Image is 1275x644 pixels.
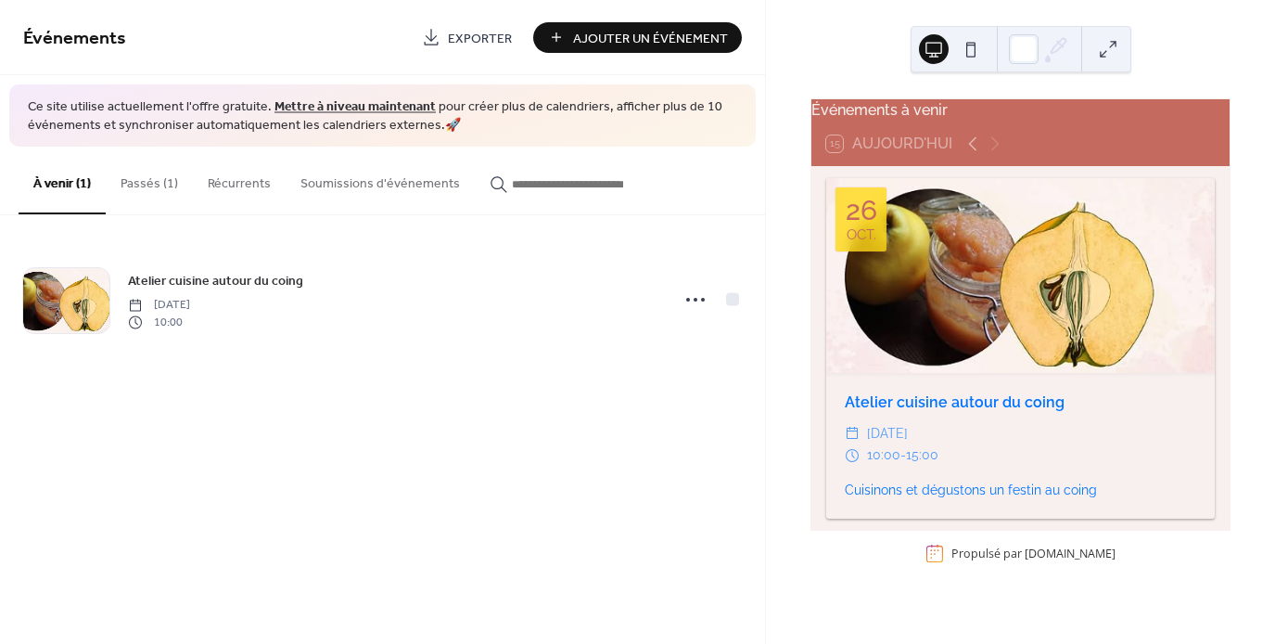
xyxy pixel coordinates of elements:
[274,95,436,120] a: Mettre à niveau maintenant
[286,147,475,213] button: Soumissions d'événements
[128,297,190,314] span: [DATE]
[23,20,126,57] span: Événements
[811,99,1230,122] div: Événements à venir
[847,228,876,242] div: oct.
[533,22,742,53] button: Ajouter Un Événement
[826,481,1215,500] div: Cuisinons et dégustons un festin au coing
[28,98,737,135] span: Ce site utilise actuellement l'offre gratuite. pour créer plus de calendriers, afficher plus de 1...
[906,444,938,467] span: 15:00
[846,197,877,225] div: 26
[1025,546,1116,561] a: [DOMAIN_NAME]
[448,29,512,48] span: Exporter
[826,392,1215,414] div: Atelier cuisine autour du coing
[867,423,908,445] span: [DATE]
[19,147,106,214] button: À venir (1)
[867,444,900,467] span: 10:00
[106,147,193,213] button: Passés (1)
[845,423,860,445] div: ​
[900,444,906,467] span: -
[128,270,303,291] a: Atelier cuisine autour du coing
[128,314,190,330] span: 10:00
[951,546,1116,561] div: Propulsé par
[193,147,286,213] button: Récurrents
[573,29,728,48] span: Ajouter Un Événement
[408,22,526,53] a: Exporter
[845,444,860,467] div: ​
[128,272,303,291] span: Atelier cuisine autour du coing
